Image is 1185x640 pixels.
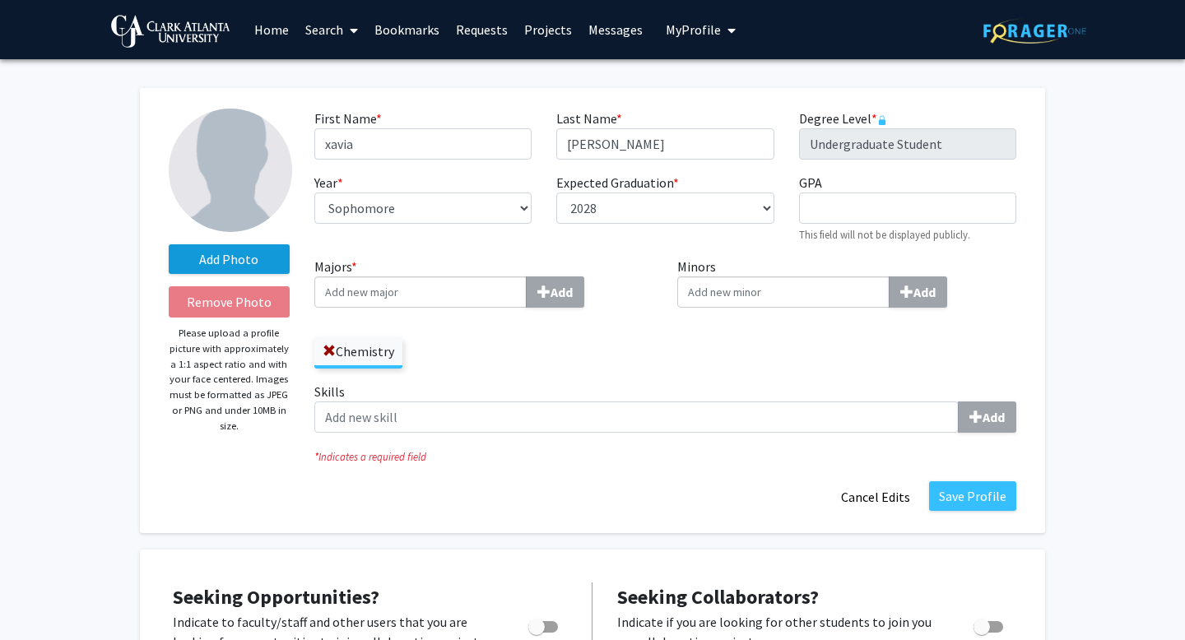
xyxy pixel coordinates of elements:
input: MinorsAdd [677,276,890,308]
label: Year [314,173,343,192]
button: Save Profile [929,481,1016,511]
span: Seeking Collaborators? [617,584,819,610]
label: First Name [314,109,382,128]
b: Add [913,284,936,300]
p: Please upload a profile picture with approximately a 1:1 aspect ratio and with your face centered... [169,326,290,434]
button: Skills [958,401,1016,433]
b: Add [983,409,1005,425]
button: Remove Photo [169,286,290,318]
b: Add [551,284,573,300]
a: Bookmarks [366,1,448,58]
a: Home [246,1,297,58]
label: Degree Level [799,109,887,128]
svg: This information is provided and automatically updated by Clark Atlanta University and is not edi... [877,115,887,125]
iframe: Chat [12,566,70,628]
a: Messages [580,1,651,58]
label: Expected Graduation [556,173,679,192]
span: My Profile [666,21,721,38]
label: Chemistry [314,337,402,365]
label: Last Name [556,109,622,128]
button: Cancel Edits [830,481,921,512]
label: Majors [314,257,653,308]
a: Projects [516,1,580,58]
input: Majors*Add [314,276,527,308]
img: Profile Picture [169,109,292,232]
small: This field will not be displayed publicly. [799,228,970,241]
div: Toggle [522,612,567,637]
input: SkillsAdd [314,401,959,433]
img: ForagerOne Logo [983,18,1086,44]
button: Majors* [526,276,584,308]
button: Minors [889,276,947,308]
a: Requests [448,1,516,58]
label: AddProfile Picture [169,244,290,274]
label: Minors [677,257,1016,308]
div: Toggle [967,612,1012,637]
span: Seeking Opportunities? [173,584,379,610]
img: Clark Atlanta University Logo [111,15,230,48]
a: Search [297,1,366,58]
label: GPA [799,173,822,192]
label: Skills [314,382,1016,433]
i: Indicates a required field [314,449,1016,465]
